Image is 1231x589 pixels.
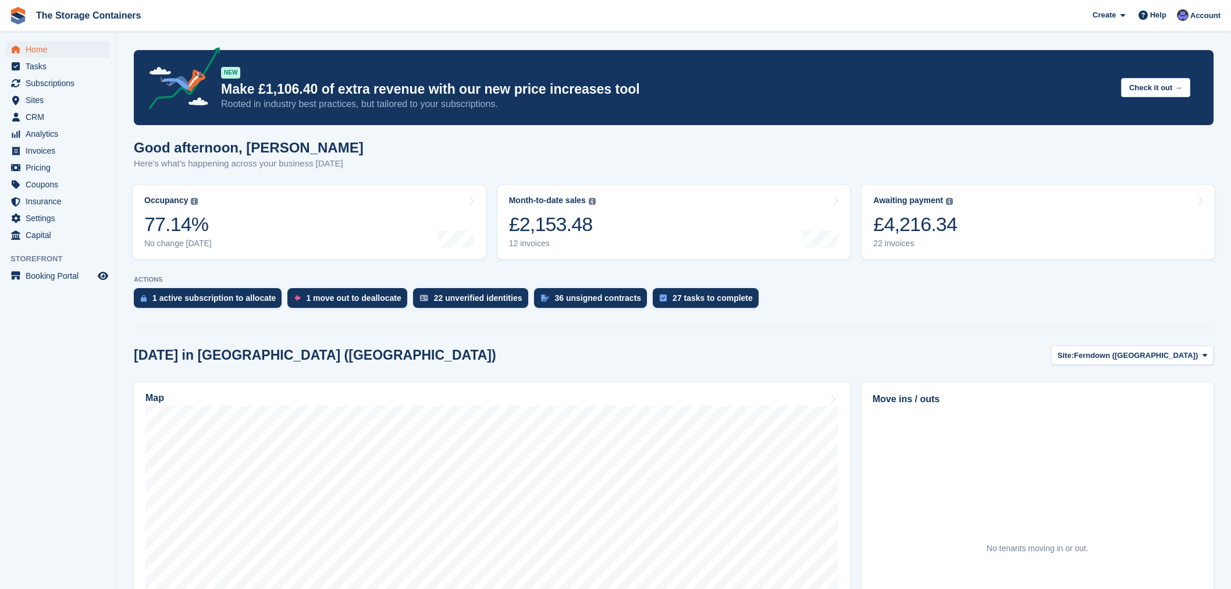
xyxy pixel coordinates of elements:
[26,109,95,125] span: CRM
[6,75,110,91] a: menu
[144,239,212,249] div: No change [DATE]
[221,98,1112,111] p: Rooted in industry best practices, but tailored to your subscriptions.
[26,176,95,193] span: Coupons
[9,7,27,24] img: stora-icon-8386f47178a22dfd0bd8f6a31ec36ba5ce8667c1dd55bd0f319d3a0aa187defe.svg
[134,157,364,171] p: Here's what's happening across your business [DATE]
[294,294,300,301] img: move_outs_to_deallocate_icon-f764333ba52eb49d3ac5e1228854f67142a1ed5810a6f6cc68b1a99e826820c5.svg
[420,294,428,301] img: verify_identity-adf6edd0f0f0b5bbfe63781bf79b02c33cf7c696d77639b501bdc392416b5a36.svg
[26,75,95,91] span: Subscriptions
[497,185,851,259] a: Month-to-date sales £2,153.48 12 invoices
[26,210,95,226] span: Settings
[31,6,145,25] a: The Storage Containers
[26,159,95,176] span: Pricing
[26,193,95,210] span: Insurance
[6,159,110,176] a: menu
[509,212,596,236] div: £2,153.48
[139,47,220,113] img: price-adjustments-announcement-icon-8257ccfd72463d97f412b2fc003d46551f7dbcb40ab6d574587a9cd5c0d94...
[134,288,287,314] a: 1 active subscription to allocate
[873,239,957,249] div: 22 invoices
[26,41,95,58] span: Home
[509,239,596,249] div: 12 invoices
[1121,78,1190,97] button: Check it out →
[287,288,412,314] a: 1 move out to deallocate
[1177,9,1189,21] img: Dan Excell
[6,92,110,108] a: menu
[1058,350,1074,361] span: Site:
[141,294,147,302] img: active_subscription_to_allocate_icon-d502201f5373d7db506a760aba3b589e785aa758c864c3986d89f69b8ff3...
[134,276,1214,283] p: ACTIONS
[6,41,110,58] a: menu
[6,193,110,210] a: menu
[134,140,364,155] h1: Good afternoon, [PERSON_NAME]
[509,196,586,205] div: Month-to-date sales
[862,185,1215,259] a: Awaiting payment £4,216.34 22 invoices
[1093,9,1116,21] span: Create
[946,198,953,205] img: icon-info-grey-7440780725fd019a000dd9b08b2336e03edf1995a4989e88bcd33f0948082b44.svg
[873,392,1202,406] h2: Move ins / outs
[221,67,240,79] div: NEW
[10,253,116,265] span: Storefront
[144,196,188,205] div: Occupancy
[555,293,642,303] div: 36 unsigned contracts
[96,269,110,283] a: Preview store
[1190,10,1221,22] span: Account
[6,109,110,125] a: menu
[6,268,110,284] a: menu
[26,143,95,159] span: Invoices
[221,81,1112,98] p: Make £1,106.40 of extra revenue with our new price increases tool
[534,288,653,314] a: 36 unsigned contracts
[26,268,95,284] span: Booking Portal
[134,347,496,363] h2: [DATE] in [GEOGRAPHIC_DATA] ([GEOGRAPHIC_DATA])
[653,288,764,314] a: 27 tasks to complete
[1074,350,1198,361] span: Ferndown ([GEOGRAPHIC_DATA])
[26,126,95,142] span: Analytics
[6,58,110,74] a: menu
[6,227,110,243] a: menu
[26,58,95,74] span: Tasks
[6,143,110,159] a: menu
[673,293,753,303] div: 27 tasks to complete
[144,212,212,236] div: 77.14%
[6,176,110,193] a: menu
[133,185,486,259] a: Occupancy 77.14% No change [DATE]
[6,210,110,226] a: menu
[987,542,1088,555] div: No tenants moving in or out.
[1150,9,1166,21] span: Help
[541,294,549,301] img: contract_signature_icon-13c848040528278c33f63329250d36e43548de30e8caae1d1a13099fd9432cc5.svg
[434,293,522,303] div: 22 unverified identities
[26,92,95,108] span: Sites
[6,126,110,142] a: menu
[152,293,276,303] div: 1 active subscription to allocate
[306,293,401,303] div: 1 move out to deallocate
[589,198,596,205] img: icon-info-grey-7440780725fd019a000dd9b08b2336e03edf1995a4989e88bcd33f0948082b44.svg
[873,212,957,236] div: £4,216.34
[873,196,943,205] div: Awaiting payment
[413,288,534,314] a: 22 unverified identities
[1051,346,1214,365] button: Site: Ferndown ([GEOGRAPHIC_DATA])
[660,294,667,301] img: task-75834270c22a3079a89374b754ae025e5fb1db73e45f91037f5363f120a921f8.svg
[26,227,95,243] span: Capital
[191,198,198,205] img: icon-info-grey-7440780725fd019a000dd9b08b2336e03edf1995a4989e88bcd33f0948082b44.svg
[145,393,164,403] h2: Map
